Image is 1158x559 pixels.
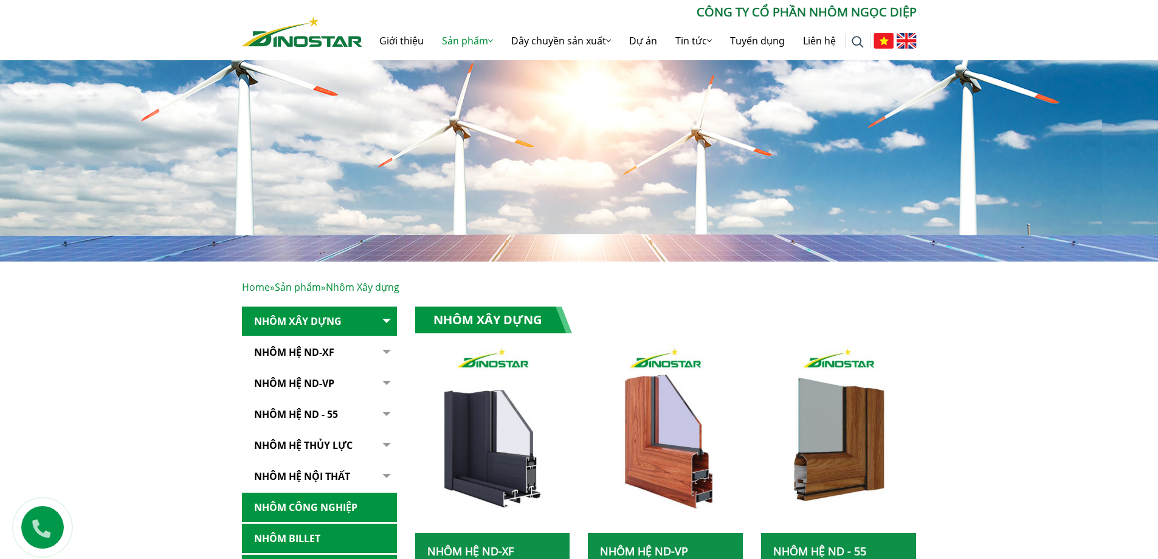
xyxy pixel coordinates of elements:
[242,493,397,523] a: Nhôm Công nghiệp
[362,3,917,21] p: CÔNG TY CỔ PHẦN NHÔM NGỌC DIỆP
[773,544,866,558] a: NHÔM HỆ ND - 55
[620,21,666,60] a: Dự án
[415,343,570,533] img: nhom xay dung
[242,16,362,47] img: Nhôm Dinostar
[326,280,399,294] span: Nhôm Xây dựng
[242,369,397,398] a: Nhôm Hệ ND-VP
[761,343,916,533] img: nhom xay dung
[794,21,845,60] a: Liên hệ
[242,400,397,429] a: NHÔM HỆ ND - 55
[242,307,397,336] a: Nhôm Xây dựng
[370,21,433,60] a: Giới thiệu
[242,280,399,294] span: » »
[502,21,620,60] a: Dây chuyền sản xuất
[242,280,270,294] a: Home
[242,462,397,491] a: Nhôm hệ nội thất
[427,544,514,558] a: Nhôm Hệ ND-XF
[897,33,917,49] img: English
[721,21,794,60] a: Tuyển dụng
[874,33,894,49] img: Tiếng Việt
[588,343,743,533] img: nhom xay dung
[242,524,397,554] a: Nhôm Billet
[415,307,572,333] h1: Nhôm Xây dựng
[852,36,864,48] img: search
[433,21,502,60] a: Sản phẩm
[275,280,321,294] a: Sản phẩm
[242,338,397,367] a: Nhôm Hệ ND-XF
[666,21,721,60] a: Tin tức
[600,544,688,558] a: Nhôm Hệ ND-VP
[242,431,397,460] a: Nhôm hệ thủy lực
